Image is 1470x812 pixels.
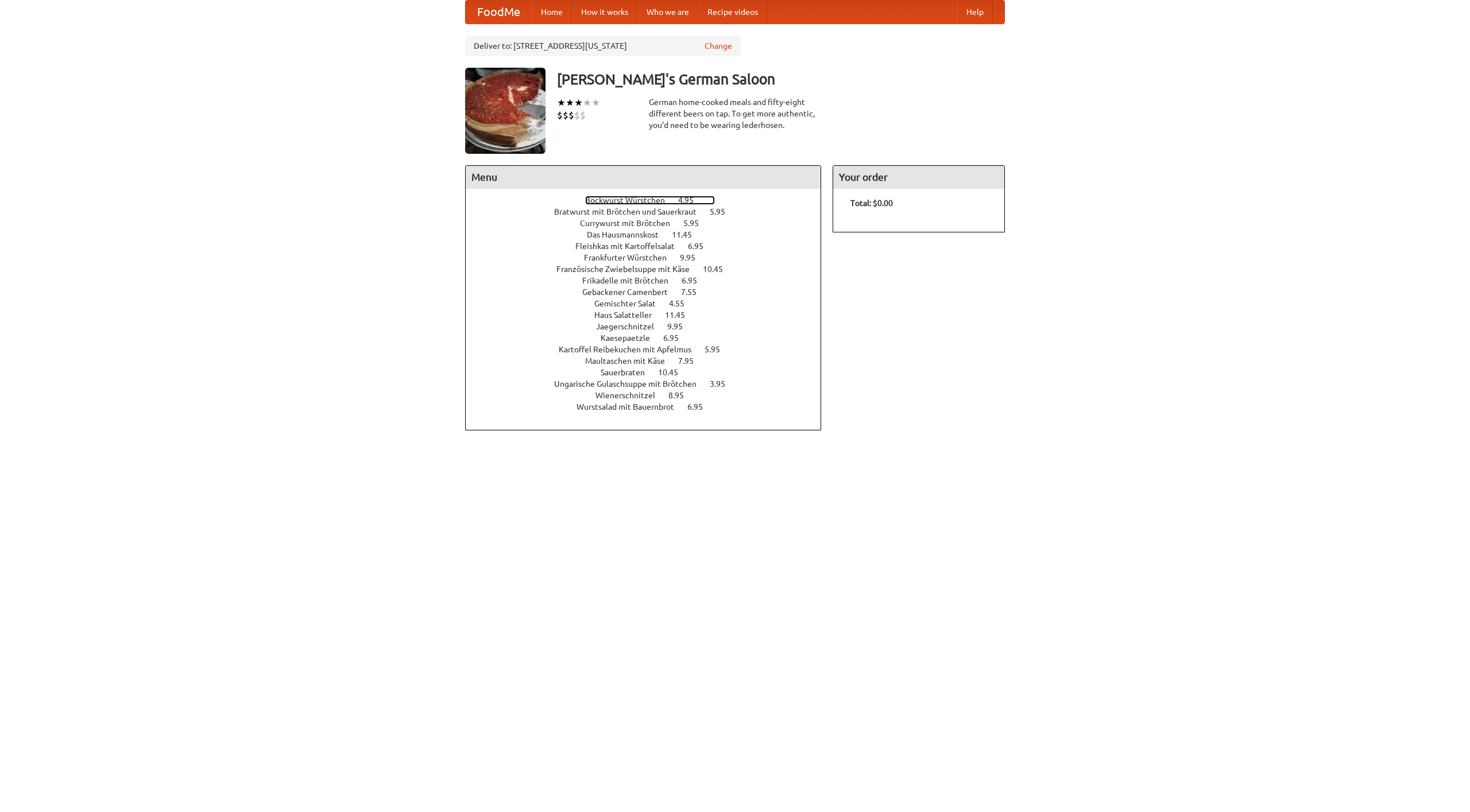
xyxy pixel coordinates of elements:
[672,230,703,239] span: 11.45
[580,219,720,228] a: Currywurst mit Brötchen 5.95
[559,345,703,354] span: Kartoffel Reibekuchen mit Apfelmus
[663,333,690,343] span: 6.95
[556,265,701,274] span: Französische Zwiebelsuppe mit Käse
[682,276,709,285] span: 6.95
[557,68,1005,91] h3: [PERSON_NAME]'s German Saloon
[585,356,676,366] span: Maultaschen mit Käse
[668,391,695,400] span: 8.95
[574,109,580,122] li: $
[554,207,708,216] span: Bratwurst mit Brötchen und Sauerkraut
[465,36,741,56] div: Deliver to: [STREET_ADDRESS][US_STATE]
[681,287,708,297] span: 7.55
[559,345,741,354] a: Kartoffel Reibekuchen mit Apfelmus 5.95
[665,310,697,320] span: 11.45
[591,96,600,109] li: ★
[554,379,708,388] span: Ungarische Gulaschsuppe mit Brötchen
[596,322,704,331] a: Jaegerschnitzel 9.95
[582,276,718,285] a: Frikadelle mit Brötchen 6.95
[580,219,682,228] span: Currywurst mit Brötchen
[556,265,744,274] a: Französische Zwiebelsuppe mit Käse 10.45
[594,299,667,308] span: Gemischter Salat
[466,1,532,24] a: FoodMe
[587,230,713,239] a: Das Hausmannskost 11.45
[583,96,591,109] li: ★
[658,368,690,377] span: 10.45
[532,1,572,24] a: Home
[957,1,993,24] a: Help
[594,310,663,320] span: Haus Salatteller
[587,230,670,239] span: Das Hausmannskost
[601,368,699,377] a: Sauerbraten 10.45
[649,96,821,131] div: German home-cooked meals and fifty-eight different beers on tap. To get more authentic, you'd nee...
[582,276,680,285] span: Frikadelle mit Brötchen
[575,242,686,251] span: Fleishkas mit Kartoffelsalat
[572,1,637,24] a: How it works
[465,68,546,154] img: angular.jpg
[584,253,717,262] a: Frankfurter Würstchen 9.95
[557,109,563,122] li: $
[678,356,705,366] span: 7.95
[687,402,714,411] span: 6.95
[577,402,724,411] a: Wurstsalad mit Bauernbrot 6.95
[575,242,725,251] a: Fleishkas mit Kartoffelsalat 6.95
[683,219,710,228] span: 5.95
[580,109,586,122] li: $
[595,391,667,400] span: Wienerschnitzel
[678,196,705,205] span: 4.95
[698,1,767,24] a: Recipe videos
[582,287,718,297] a: Gebackener Camenbert 7.55
[596,322,666,331] span: Jaegerschnitzel
[466,166,821,189] h4: Menu
[705,40,732,52] a: Change
[601,333,661,343] span: Kaesepaetzle
[850,199,893,208] b: Total: $0.00
[710,207,737,216] span: 5.95
[577,402,686,411] span: Wurstsalad mit Bauernbrot
[566,96,574,109] li: ★
[680,253,707,262] span: 9.95
[637,1,698,24] a: Who we are
[669,299,696,308] span: 4.55
[574,96,583,109] li: ★
[601,368,656,377] span: Sauerbraten
[585,196,676,205] span: Bockwurst Würstchen
[703,265,734,274] span: 10.45
[705,345,732,354] span: 5.95
[563,109,568,122] li: $
[595,391,705,400] a: Wienerschnitzel 8.95
[688,242,715,251] span: 6.95
[585,196,715,205] a: Bockwurst Würstchen 4.95
[710,379,737,388] span: 3.95
[582,287,679,297] span: Gebackener Camenbert
[554,207,746,216] a: Bratwurst mit Brötchen und Sauerkraut 5.95
[667,322,694,331] span: 9.95
[585,356,715,366] a: Maultaschen mit Käse 7.95
[584,253,678,262] span: Frankfurter Würstchen
[568,109,574,122] li: $
[833,166,1004,189] h4: Your order
[594,310,706,320] a: Haus Salatteller 11.45
[557,96,566,109] li: ★
[594,299,706,308] a: Gemischter Salat 4.55
[601,333,700,343] a: Kaesepaetzle 6.95
[554,379,746,388] a: Ungarische Gulaschsuppe mit Brötchen 3.95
